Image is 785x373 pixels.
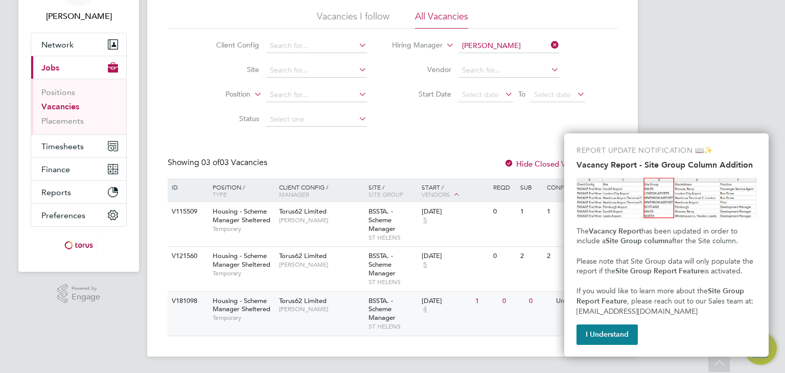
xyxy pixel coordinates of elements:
[169,292,205,311] div: V181098
[31,10,127,22] span: Catherine Arnold
[576,146,756,156] p: REPORT UPDATE NOTIFICATION 📖✨
[526,292,553,311] div: 0
[213,225,274,233] span: Temporary
[606,237,668,245] strong: Site Group column
[41,87,75,97] a: Positions
[422,297,470,306] div: [DATE]
[72,293,100,301] span: Engage
[279,251,327,260] span: Torus62 Limited
[458,63,559,78] input: Search for...
[31,237,127,253] a: Go to home page
[169,178,205,196] div: ID
[384,40,443,51] label: Hiring Manager
[422,261,428,269] span: 5
[515,87,528,101] span: To
[392,65,451,74] label: Vendor
[422,216,428,225] span: 5
[201,157,220,168] span: 03 of
[458,39,559,53] input: Search for...
[279,296,327,305] span: Torus62 Limited
[576,324,638,345] button: I Understand
[213,314,274,322] span: Temporary
[504,159,595,169] label: Hide Closed Vacancies
[366,178,420,203] div: Site /
[544,247,571,266] div: 2
[576,287,746,306] strong: Site Group Report Feature
[192,89,250,100] label: Position
[491,178,517,196] div: Reqd
[200,114,259,123] label: Status
[500,292,526,311] div: 0
[279,207,327,216] span: Torus62 Limited
[41,63,59,73] span: Jobs
[704,267,743,275] span: is activated.
[41,211,85,220] span: Preferences
[576,297,755,316] span: , please reach out to our Sales team at: [EMAIL_ADDRESS][DOMAIN_NAME]
[368,322,417,331] span: ST HELENS
[72,284,100,293] span: Powered by
[41,102,79,111] a: Vacancies
[518,247,544,266] div: 2
[422,207,488,216] div: [DATE]
[266,39,367,53] input: Search for...
[169,202,205,221] div: V115509
[279,261,363,269] span: [PERSON_NAME]
[279,190,309,198] span: Manager
[491,202,517,221] div: 0
[213,207,270,224] span: Housing - Scheme Manager Sheltered
[615,267,704,275] strong: Site Group Report Feature
[576,287,708,295] span: If you would like to learn more about the
[576,178,756,218] img: Site Group Column in Vacancy Report
[518,178,544,196] div: Sub
[462,90,499,99] span: Select date
[213,190,227,198] span: Type
[41,142,84,151] span: Timesheets
[200,40,259,50] label: Client Config
[317,10,389,29] li: Vacancies I follow
[266,63,367,78] input: Search for...
[368,278,417,286] span: ST HELENS
[168,157,269,168] div: Showing
[368,251,396,277] span: BSSTA. - Scheme Manager
[544,202,571,221] div: 1
[422,305,428,314] span: 4
[368,234,417,242] span: ST HELENS
[266,112,367,127] input: Select one
[279,305,363,313] span: [PERSON_NAME]
[41,188,71,197] span: Reports
[589,227,641,236] strong: Vacancy Report
[41,116,84,126] a: Placements
[576,257,755,276] span: Please note that Site Group data will only populate the report if the
[668,237,738,245] span: after the Site column.
[213,296,270,314] span: Housing - Scheme Manager Sheltered
[279,216,363,224] span: [PERSON_NAME]
[368,207,396,233] span: BSSTA. - Scheme Manager
[201,157,267,168] span: 03 Vacancies
[422,190,450,198] span: Vendors
[392,89,451,99] label: Start Date
[276,178,366,203] div: Client Config /
[266,88,367,102] input: Search for...
[213,251,270,269] span: Housing - Scheme Manager Sheltered
[415,10,468,29] li: All Vacancies
[564,133,769,357] div: Vacancy Report - Site Group Column Addition
[205,178,276,203] div: Position /
[518,202,544,221] div: 1
[368,296,396,322] span: BSSTA. - Scheme Manager
[61,237,97,253] img: torus-logo-retina.png
[473,292,499,311] div: 1
[169,247,205,266] div: V121560
[419,178,491,204] div: Start /
[41,40,74,50] span: Network
[544,178,571,196] div: Conf
[491,247,517,266] div: 0
[576,160,756,170] h2: Vacancy Report - Site Group Column Addition
[368,190,403,198] span: Site Group
[553,292,598,311] div: Unapproved
[576,227,740,246] span: has been updated in order to include a
[41,165,70,174] span: Finance
[576,227,589,236] span: The
[422,252,488,261] div: [DATE]
[534,90,571,99] span: Select date
[200,65,259,74] label: Site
